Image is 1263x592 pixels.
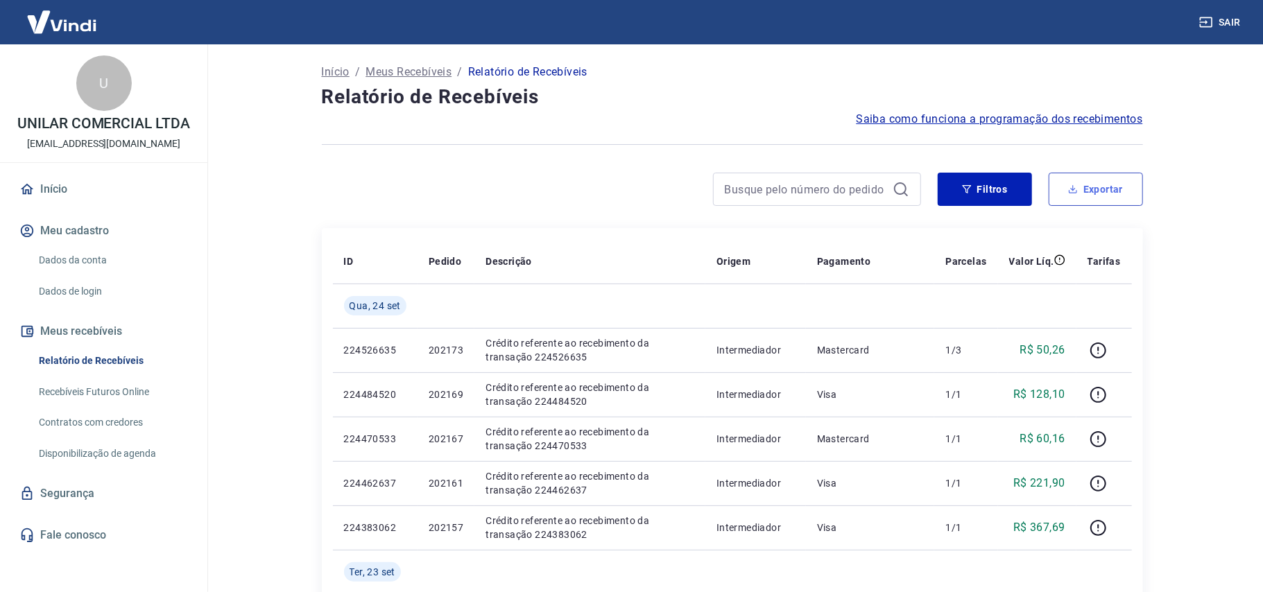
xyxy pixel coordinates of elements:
[17,316,191,347] button: Meus recebíveis
[716,432,795,446] p: Intermediador
[350,299,401,313] span: Qua, 24 set
[366,64,452,80] a: Meus Recebíveis
[33,378,191,406] a: Recebíveis Futuros Online
[27,137,180,151] p: [EMAIL_ADDRESS][DOMAIN_NAME]
[429,432,463,446] p: 202167
[486,381,694,408] p: Crédito referente ao recebimento da transação 224484520
[17,216,191,246] button: Meu cadastro
[817,521,924,534] p: Visa
[1196,10,1246,35] button: Sair
[355,64,360,80] p: /
[1049,173,1143,206] button: Exportar
[486,514,694,541] p: Crédito referente ao recebimento da transação 224383062
[1013,386,1065,403] p: R$ 128,10
[17,116,190,131] p: UNILAR COMERCIAL LTDA
[17,174,191,204] a: Início
[725,179,887,200] input: Busque pelo número do pedido
[344,388,406,401] p: 224484520
[716,521,795,534] p: Intermediador
[429,343,463,357] p: 202173
[945,432,986,446] p: 1/1
[33,246,191,275] a: Dados da conta
[344,476,406,490] p: 224462637
[33,439,191,468] a: Disponibilização de agenda
[945,343,986,357] p: 1/3
[817,343,924,357] p: Mastercard
[468,64,587,80] p: Relatório de Recebíveis
[716,388,795,401] p: Intermediador
[429,476,463,490] p: 202161
[429,388,463,401] p: 202169
[945,521,986,534] p: 1/1
[457,64,462,80] p: /
[716,254,750,268] p: Origem
[429,254,461,268] p: Pedido
[322,83,1143,111] h4: Relatório de Recebíveis
[716,343,795,357] p: Intermediador
[344,521,406,534] p: 224383062
[1088,254,1121,268] p: Tarifas
[322,64,350,80] a: Início
[344,254,354,268] p: ID
[1020,342,1065,358] p: R$ 50,26
[486,336,694,364] p: Crédito referente ao recebimento da transação 224526635
[1013,475,1065,491] p: R$ 221,90
[945,476,986,490] p: 1/1
[486,425,694,453] p: Crédito referente ao recebimento da transação 224470533
[1020,430,1065,447] p: R$ 60,16
[76,55,132,111] div: U
[17,1,107,43] img: Vindi
[429,521,463,534] p: 202157
[33,347,191,375] a: Relatório de Recebíveis
[857,111,1143,128] a: Saiba como funciona a programação dos recebimentos
[344,432,406,446] p: 224470533
[817,388,924,401] p: Visa
[33,408,191,437] a: Contratos com credores
[17,478,191,509] a: Segurança
[1013,519,1065,536] p: R$ 367,69
[33,277,191,306] a: Dados de login
[938,173,1032,206] button: Filtros
[945,254,986,268] p: Parcelas
[1009,254,1054,268] p: Valor Líq.
[945,388,986,401] p: 1/1
[817,432,924,446] p: Mastercard
[486,469,694,497] p: Crédito referente ao recebimento da transação 224462637
[350,565,395,579] span: Ter, 23 set
[486,254,532,268] p: Descrição
[817,254,871,268] p: Pagamento
[17,520,191,550] a: Fale conosco
[344,343,406,357] p: 224526635
[716,476,795,490] p: Intermediador
[817,476,924,490] p: Visa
